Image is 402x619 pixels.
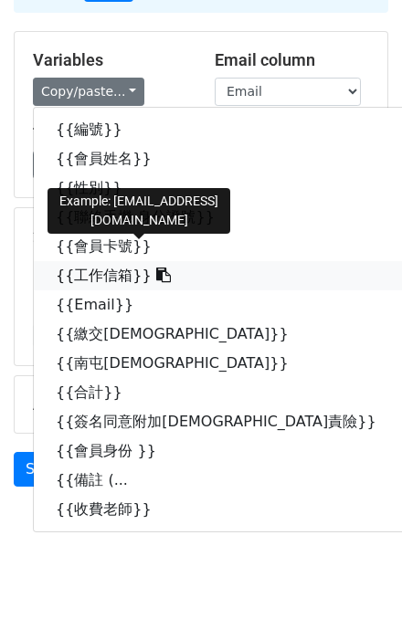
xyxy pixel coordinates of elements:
h5: Variables [33,50,187,70]
a: Copy/paste... [33,78,144,106]
div: 聊天小工具 [311,531,402,619]
iframe: Chat Widget [311,531,402,619]
div: Example: [EMAIL_ADDRESS][DOMAIN_NAME] [48,188,230,234]
h5: Email column [215,50,369,70]
a: Send [14,452,74,487]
